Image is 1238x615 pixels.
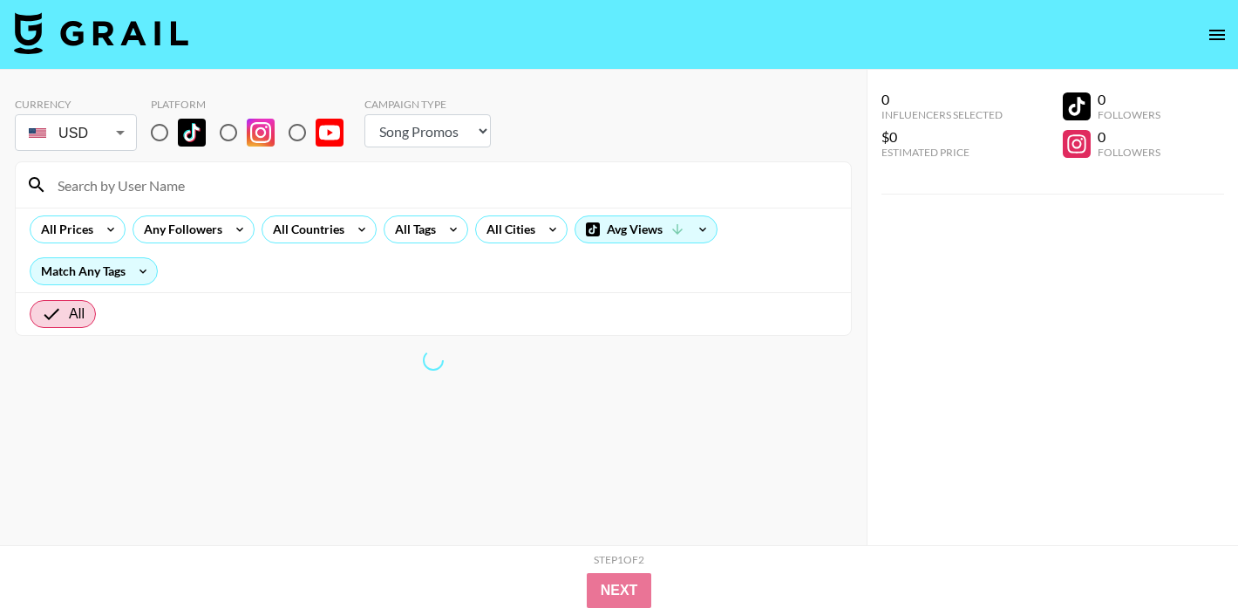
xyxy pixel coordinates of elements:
[1098,91,1160,108] div: 0
[18,118,133,148] div: USD
[247,119,275,147] img: Instagram
[1098,146,1160,159] div: Followers
[881,108,1003,121] div: Influencers Selected
[594,553,644,566] div: Step 1 of 2
[178,119,206,147] img: TikTok
[1098,128,1160,146] div: 0
[31,258,157,284] div: Match Any Tags
[364,98,491,111] div: Campaign Type
[316,119,344,147] img: YouTube
[881,91,1003,108] div: 0
[69,304,85,325] span: All
[476,216,539,243] div: All Cities
[881,146,1003,159] div: Estimated Price
[151,98,357,111] div: Platform
[15,98,137,111] div: Currency
[262,216,348,243] div: All Countries
[421,348,445,372] span: Refreshing lists, bookers, clients, countries, tags, cities, talent, talent...
[575,216,717,243] div: Avg Views
[31,216,97,243] div: All Prices
[587,573,652,608] button: Next
[384,216,439,243] div: All Tags
[14,12,188,54] img: Grail Talent
[1200,17,1235,52] button: open drawer
[133,216,226,243] div: Any Followers
[881,128,1003,146] div: $0
[47,171,840,199] input: Search by User Name
[1098,108,1160,121] div: Followers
